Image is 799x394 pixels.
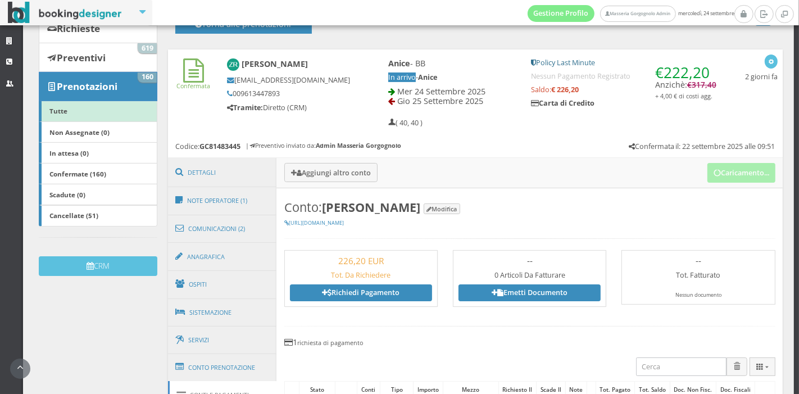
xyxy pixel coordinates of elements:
b: [PERSON_NAME] [322,199,420,215]
a: Richieste 0 [39,14,157,43]
small: richiesta di pagamento [297,338,363,347]
b: In attesa (0) [49,148,89,157]
a: Tutte [39,101,157,122]
a: Ospiti [168,270,277,299]
a: Anagrafica [168,242,277,271]
b: Non Assegnate (0) [49,128,110,137]
a: Comunicazioni (2) [168,214,277,243]
b: Tramite: [227,103,263,112]
h5: 0 Articoli Da Fatturare [458,271,601,279]
b: Richieste [57,22,100,35]
b: Scadute (0) [49,190,85,199]
b: Carta di Credito [531,98,594,108]
input: Cerca [636,357,727,376]
h5: [EMAIL_ADDRESS][DOMAIN_NAME] [227,76,351,84]
b: GC81483445 [199,142,240,151]
h4: Torna alle prenotazioni [188,19,299,37]
h5: 009613447893 [227,89,351,98]
h5: Policy Last Minute [531,58,716,67]
b: Confermate (160) [49,169,106,178]
b: Anice [418,73,437,82]
h5: Codice: [175,142,240,151]
h3: 226,20 EUR [290,256,432,266]
h5: Saldo: [531,85,716,94]
a: Masseria Gorgognolo Admin [600,6,675,22]
a: In attesa (0) [39,142,157,164]
b: [PERSON_NAME] [242,58,308,69]
h4: 1 [284,337,775,347]
h5: Confermata il: 22 settembre 2025 alle 09:51 [629,142,775,151]
h5: Diretto (CRM) [227,103,351,112]
a: Richiedi Pagamento [290,284,432,301]
div: Colonne [750,357,775,376]
h5: Nessun Pagamento Registrato [531,72,716,80]
span: € [655,62,710,83]
span: 619 [138,43,157,53]
span: € [687,80,716,90]
strong: € 226,20 [551,85,579,94]
b: Prenotazioni [57,80,117,93]
h5: Tot. Da Richiedere [290,271,432,279]
a: Conto Prenotazione [168,353,277,382]
h3: -- [627,256,769,266]
span: 160 [138,73,157,83]
b: Tutte [49,106,67,115]
a: [URL][DOMAIN_NAME] [284,219,344,227]
img: Zeina Rafei [227,58,240,71]
h3: Conto: [284,200,775,215]
h6: | Preventivo inviato da: [246,142,401,150]
span: Mer 24 Settembre 2025 [397,86,485,97]
h5: 2 giorni fa [745,73,778,81]
b: Preventivi [57,51,106,64]
h4: - BB [388,58,516,68]
button: Modifica [424,203,460,214]
b: Cancellate (51) [49,211,98,220]
button: Aggiungi altro conto [284,163,378,182]
a: Confermata [177,73,211,90]
a: Cancellate (51) [39,205,157,227]
img: BookingDesigner.com [8,2,122,24]
h4: Anzichè: [655,58,716,100]
a: Preventivi 619 [39,43,157,72]
a: Non Assegnate (0) [39,121,157,143]
a: Note Operatore (1) [168,186,277,215]
h5: - [388,73,516,81]
a: Sistemazione [168,298,277,327]
b: Anice [388,58,410,69]
span: Gio 25 Settembre 2025 [397,96,483,106]
button: CRM [39,256,157,276]
h5: Tot. Fatturato [627,271,769,279]
span: mercoledì, 24 settembre [528,5,734,22]
a: Prenotazioni 160 [39,72,157,101]
span: 317,40 [692,80,716,90]
b: Admin Masseria Gorgognolo [316,141,401,150]
small: + 4,00 € di costi agg. [655,92,712,100]
div: Nessun documento [627,292,769,299]
a: Dettagli [168,158,277,187]
a: Emetti Documento [458,284,601,301]
h5: ( 40, 40 ) [388,119,423,127]
span: 222,20 [664,62,710,83]
a: Gestione Profilo [528,5,595,22]
button: Columns [750,357,775,376]
h3: -- [458,256,601,266]
span: In arrivo [388,73,416,82]
a: Confermate (160) [39,163,157,184]
a: Servizi [168,326,277,355]
a: Scadute (0) [39,184,157,205]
